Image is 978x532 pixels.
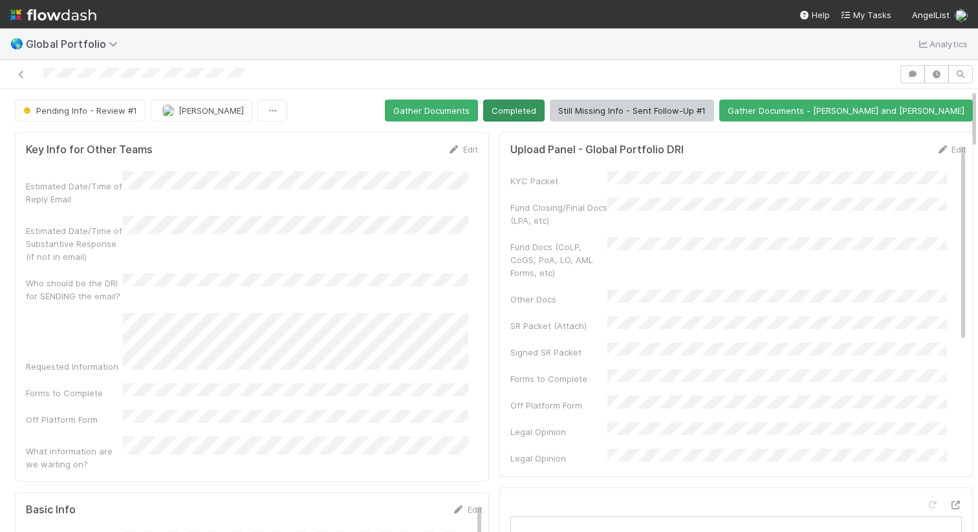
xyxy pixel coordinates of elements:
div: SR Packet (Attach) [510,319,607,332]
a: Edit [452,504,483,515]
span: 🌎 [10,38,23,49]
img: logo-inverted-e16ddd16eac7371096b0.svg [10,4,96,26]
div: Off Platform Form [26,413,123,426]
button: Gather Documents - [PERSON_NAME] and [PERSON_NAME] [719,100,973,122]
button: [PERSON_NAME] [151,100,252,122]
div: Forms to Complete [510,372,607,385]
div: Help [799,8,830,21]
button: Gather Documents [385,100,478,122]
div: Legal Opinion [510,425,607,438]
div: Signed SR Packet [510,346,607,359]
div: What information are we waiting on? [26,445,123,471]
a: Edit [936,144,966,154]
div: KYC Packet [510,175,607,187]
div: Who should be the DRI for SENDING the email? [26,277,123,303]
a: Edit [448,144,478,154]
div: Estimated Date/Time of Reply Email [26,180,123,206]
span: My Tasks [840,10,891,20]
button: Completed [483,100,545,122]
h5: Upload Panel - Global Portfolio DRI [510,144,684,156]
div: Fund Closing/Final Docs (LPA, etc) [510,201,607,227]
div: Forms to Complete [26,387,123,399]
a: My Tasks [840,8,891,21]
div: Requested Information [26,360,123,373]
div: Legal Opinion Approved [510,452,607,478]
h5: Basic Info [26,504,76,516]
div: Estimated Date/Time of Substantive Response (if not in email) [26,224,123,263]
div: Fund Docs (CoLP, CoGS, PoA, LO, AML Forms, etc) [510,240,607,279]
span: [PERSON_NAME] [179,105,244,116]
span: AngelList [912,10,950,20]
div: Off Platform Form [510,399,607,412]
img: avatar_c584de82-e924-47af-9431-5c284c40472a.png [955,9,968,22]
h5: Key Info for Other Teams [26,144,153,156]
img: avatar_c584de82-e924-47af-9431-5c284c40472a.png [162,104,175,117]
div: Other Docs [510,293,607,306]
a: Analytics [917,36,968,52]
button: Still Missing Info - Sent Follow-Up #1 [550,100,714,122]
span: Global Portfolio [26,37,124,50]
